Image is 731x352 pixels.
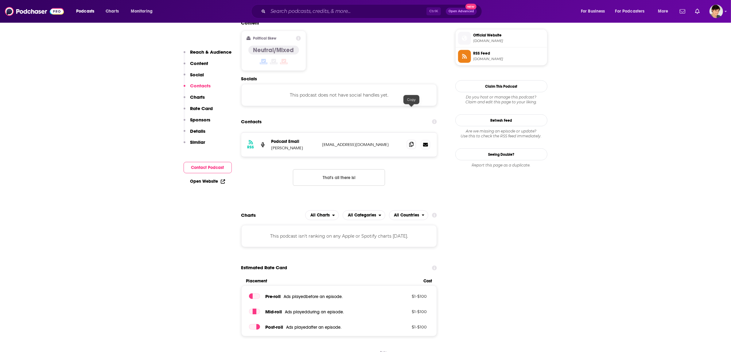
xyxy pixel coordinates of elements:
span: More [658,7,668,16]
span: spreaker.com [473,57,545,61]
button: Contacts [184,83,211,94]
button: Similar [184,139,205,151]
span: All Countries [394,213,419,217]
button: open menu [72,6,102,16]
span: All Charts [310,213,330,217]
p: Details [190,128,206,134]
button: Details [184,128,206,140]
h2: Platforms [305,210,339,220]
span: Placement [246,278,418,284]
img: User Profile [710,5,723,18]
a: Open Website [190,179,225,184]
button: Charts [184,94,205,105]
p: Sponsors [190,117,211,123]
p: [EMAIL_ADDRESS][DOMAIN_NAME] [322,142,402,147]
p: $ 1 - $ 100 [387,309,427,314]
a: Official Website[DOMAIN_NAME] [458,32,545,45]
span: For Podcasters [615,7,645,16]
h4: Neutral/Mixed [253,46,294,54]
p: [PERSON_NAME] [271,145,317,151]
span: Ads played before an episode . [284,294,343,299]
div: Search podcasts, credits, & more... [257,4,488,18]
h2: Political Skew [253,36,276,40]
a: Charts [102,6,122,16]
h2: Content [241,20,432,26]
span: spreaker.com [473,39,545,43]
a: RSS Feed[DOMAIN_NAME] [458,50,545,63]
button: Refresh Feed [455,114,547,126]
h2: Socials [241,76,437,82]
button: Show profile menu [710,5,723,18]
a: Show notifications dropdown [693,6,702,17]
button: Social [184,72,204,83]
div: Report this page as a duplicate. [455,163,547,168]
button: Sponsors [184,117,211,128]
p: $ 1 - $ 100 [387,294,427,299]
button: Rate Card [184,105,213,117]
button: open menu [654,6,676,16]
div: This podcast isn't ranking on any Apple or Spotify charts [DATE]. [241,225,437,247]
p: Similar [190,139,205,145]
span: Official Website [473,33,545,38]
span: RSS Feed [473,51,545,56]
a: Show notifications dropdown [677,6,688,17]
div: Are we missing an episode or update? Use this to check the RSS feed immediately. [455,129,547,139]
h2: Charts [241,212,256,218]
div: Claim and edit this page to your liking. [455,95,547,105]
button: open menu [611,6,654,16]
div: Copy [403,95,419,104]
span: Do you host or manage this podcast? [455,95,547,100]
span: Estimated Rate Card [241,262,287,274]
p: Charts [190,94,205,100]
button: open menu [577,6,613,16]
p: Content [190,60,208,66]
h2: Countries [389,210,429,220]
input: Search podcasts, credits, & more... [268,6,426,16]
button: Open AdvancedNew [446,8,477,15]
span: Post -roll [265,324,283,330]
span: Open Advanced [449,10,474,13]
a: Seeing Double? [455,148,547,160]
span: Podcasts [76,7,94,16]
button: open menu [343,210,385,220]
span: Logged in as bethwouldknow [710,5,723,18]
h2: Contacts [241,116,262,128]
span: Charts [106,7,119,16]
button: Contact Podcast [184,162,232,173]
span: Ctrl K [426,7,441,15]
span: Ads played after an episode . [286,325,341,330]
img: Podchaser - Follow, Share and Rate Podcasts [5,6,64,17]
span: For Business [581,7,605,16]
span: Cost [423,278,432,284]
span: All Categories [348,213,376,217]
p: Reach & Audience [190,49,232,55]
button: Content [184,60,208,72]
button: Nothing here. [293,169,385,186]
p: Rate Card [190,105,213,111]
button: open menu [389,210,429,220]
button: Claim This Podcast [455,80,547,92]
h2: Categories [343,210,385,220]
p: Podcast Email [271,139,317,144]
span: Mid -roll [265,309,282,315]
span: Monitoring [131,7,153,16]
h3: RSS [247,145,254,150]
div: This podcast does not have social handles yet. [241,84,437,106]
p: Social [190,72,204,78]
span: Pre -roll [265,293,281,299]
span: Ads played during an episode . [285,309,344,315]
span: New [465,4,476,10]
p: Contacts [190,83,211,89]
p: $ 1 - $ 100 [387,324,427,329]
button: open menu [305,210,339,220]
button: open menu [126,6,161,16]
button: Reach & Audience [184,49,232,60]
